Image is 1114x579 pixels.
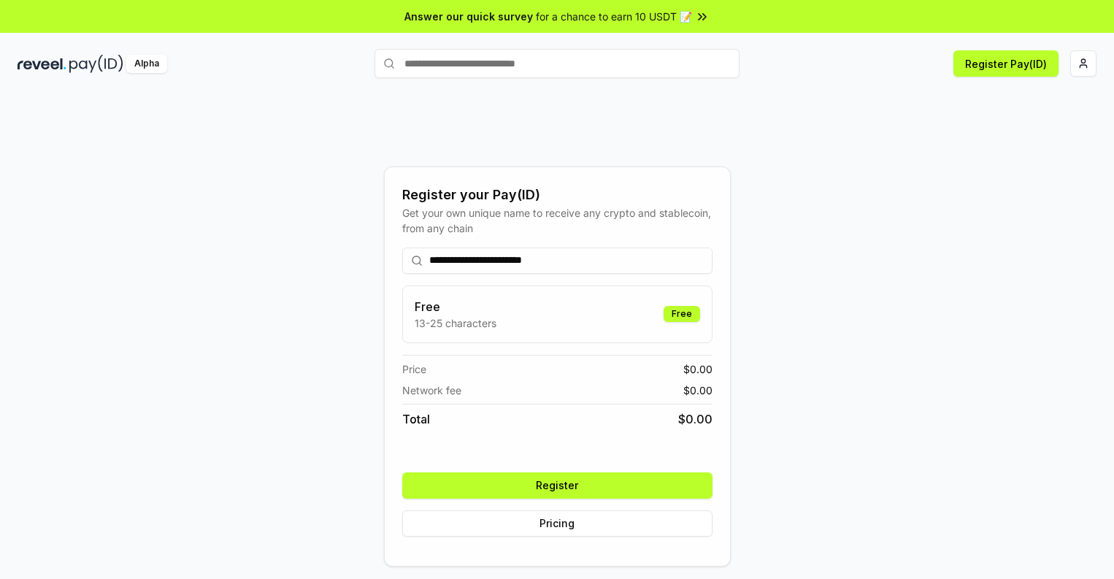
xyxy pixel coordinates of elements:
[402,205,712,236] div: Get your own unique name to receive any crypto and stablecoin, from any chain
[402,410,430,428] span: Total
[69,55,123,73] img: pay_id
[415,298,496,315] h3: Free
[404,9,533,24] span: Answer our quick survey
[683,383,712,398] span: $ 0.00
[683,361,712,377] span: $ 0.00
[402,510,712,537] button: Pricing
[402,383,461,398] span: Network fee
[402,361,426,377] span: Price
[536,9,692,24] span: for a chance to earn 10 USDT 📝
[126,55,167,73] div: Alpha
[402,185,712,205] div: Register your Pay(ID)
[678,410,712,428] span: $ 0.00
[664,306,700,322] div: Free
[18,55,66,73] img: reveel_dark
[415,315,496,331] p: 13-25 characters
[402,472,712,499] button: Register
[953,50,1059,77] button: Register Pay(ID)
